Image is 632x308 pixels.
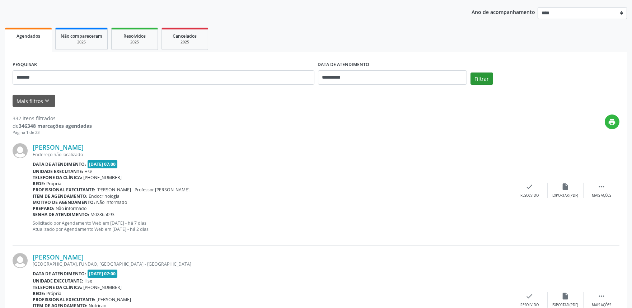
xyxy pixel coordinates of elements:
div: 2025 [61,39,102,45]
div: Endereço não localizado [33,151,512,158]
i: keyboard_arrow_down [43,97,51,105]
b: Profissional executante: [33,187,95,193]
div: Exportar (PDF) [553,193,579,198]
label: PESQUISAR [13,59,37,70]
b: Rede: [33,290,45,297]
span: Não compareceram [61,33,102,39]
a: [PERSON_NAME] [33,143,84,151]
i: print [608,118,616,126]
i: insert_drive_file [562,183,570,191]
span: [PERSON_NAME] - Professor [PERSON_NAME] [97,187,190,193]
b: Preparo: [33,205,55,211]
span: [PHONE_NUMBER] [84,174,122,181]
span: [PHONE_NUMBER] [84,284,122,290]
span: [PERSON_NAME] [97,297,131,303]
div: 2025 [117,39,153,45]
div: [GEOGRAPHIC_DATA], FUNDAO, [GEOGRAPHIC_DATA] - [GEOGRAPHIC_DATA] [33,261,512,267]
b: Senha de atendimento: [33,211,89,218]
b: Unidade executante: [33,168,83,174]
span: Própria [47,290,62,297]
b: Item de agendamento: [33,193,88,199]
img: img [13,143,28,158]
strong: 346348 marcações agendadas [19,122,92,129]
p: Solicitado por Agendamento Web em [DATE] - há 7 dias Atualizado por Agendamento Web em [DATE] - h... [33,220,512,232]
b: Profissional executante: [33,297,95,303]
div: de [13,122,92,130]
label: DATA DE ATENDIMENTO [318,59,370,70]
span: [DATE] 07:00 [88,270,118,278]
span: Cancelados [173,33,197,39]
div: Mais ações [592,303,611,308]
div: Mais ações [592,193,611,198]
span: Própria [47,181,62,187]
i:  [598,292,605,300]
p: Ano de acompanhamento [472,7,535,16]
div: Resolvido [520,303,539,308]
i: check [526,292,534,300]
div: 332 itens filtrados [13,115,92,122]
span: Hse [85,278,93,284]
button: Mais filtroskeyboard_arrow_down [13,95,55,107]
div: 2025 [167,39,203,45]
span: Hse [85,168,93,174]
img: img [13,253,28,268]
span: Não informado [97,199,127,205]
span: [DATE] 07:00 [88,160,118,168]
b: Data de atendimento: [33,271,86,277]
button: Filtrar [471,73,493,85]
div: Página 1 de 23 [13,130,92,136]
b: Telefone da clínica: [33,174,82,181]
span: Agendados [17,33,40,39]
span: Resolvidos [123,33,146,39]
button: print [605,115,619,129]
div: Resolvido [520,193,539,198]
div: Exportar (PDF) [553,303,579,308]
b: Telefone da clínica: [33,284,82,290]
b: Data de atendimento: [33,161,86,167]
span: Não informado [56,205,87,211]
b: Rede: [33,181,45,187]
i:  [598,183,605,191]
span: M02865093 [91,211,115,218]
a: [PERSON_NAME] [33,253,84,261]
i: check [526,183,534,191]
b: Motivo de agendamento: [33,199,95,205]
span: Endocrinologia [89,193,120,199]
i: insert_drive_file [562,292,570,300]
b: Unidade executante: [33,278,83,284]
